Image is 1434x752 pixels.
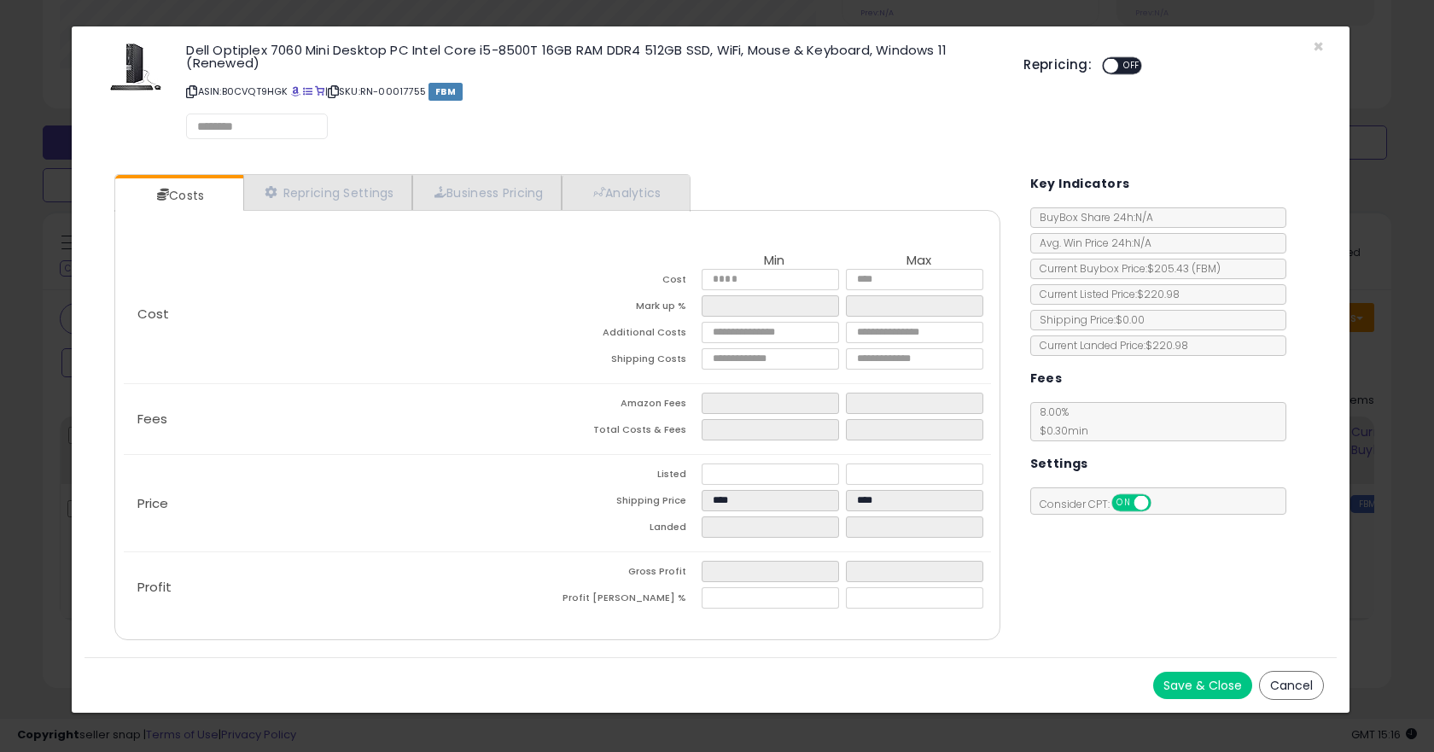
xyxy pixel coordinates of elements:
[1192,261,1221,276] span: ( FBM )
[1030,368,1063,389] h5: Fees
[1031,338,1188,353] span: Current Landed Price: $220.98
[557,269,702,295] td: Cost
[1031,405,1088,438] span: 8.00 %
[428,83,463,101] span: FBM
[186,78,998,105] p: ASIN: B0CVQT9HGK | SKU: RN-00017755
[1113,496,1134,510] span: ON
[1153,672,1252,699] button: Save & Close
[1031,210,1153,224] span: BuyBox Share 24h: N/A
[1313,34,1324,59] span: ×
[186,44,998,69] h3: Dell Optiplex 7060 Mini Desktop PC Intel Core i5-8500T 16GB RAM DDR4 512GB SSD, WiFi, Mouse & Key...
[557,348,702,375] td: Shipping Costs
[557,561,702,587] td: Gross Profit
[291,85,300,98] a: BuyBox page
[1031,423,1088,438] span: $0.30 min
[124,497,557,510] p: Price
[702,254,846,269] th: Min
[557,295,702,322] td: Mark up %
[412,175,562,210] a: Business Pricing
[243,175,412,210] a: Repricing Settings
[1031,312,1145,327] span: Shipping Price: $0.00
[124,580,557,594] p: Profit
[557,393,702,419] td: Amazon Fees
[1118,59,1145,73] span: OFF
[124,307,557,321] p: Cost
[1023,58,1092,72] h5: Repricing:
[115,178,242,213] a: Costs
[562,175,688,210] a: Analytics
[557,463,702,490] td: Listed
[1031,236,1151,250] span: Avg. Win Price 24h: N/A
[557,419,702,446] td: Total Costs & Fees
[1147,261,1221,276] span: $205.43
[110,44,161,90] img: 41V74guYPFL._SL60_.jpg
[1031,261,1221,276] span: Current Buybox Price:
[557,322,702,348] td: Additional Costs
[557,490,702,516] td: Shipping Price
[1030,453,1088,475] h5: Settings
[1259,671,1324,700] button: Cancel
[303,85,312,98] a: All offer listings
[1030,173,1130,195] h5: Key Indicators
[1148,496,1175,510] span: OFF
[315,85,324,98] a: Your listing only
[124,412,557,426] p: Fees
[557,516,702,543] td: Landed
[1031,497,1174,511] span: Consider CPT:
[557,587,702,614] td: Profit [PERSON_NAME] %
[1031,287,1180,301] span: Current Listed Price: $220.98
[846,254,990,269] th: Max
